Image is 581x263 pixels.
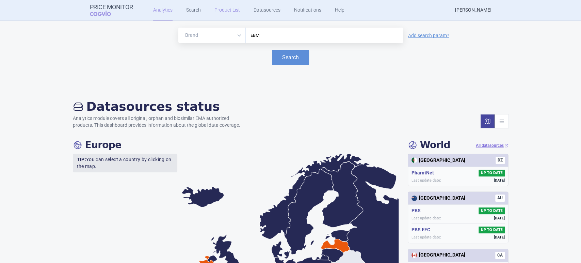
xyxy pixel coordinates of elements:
h5: PBS [411,207,423,214]
h4: Europe [73,139,122,151]
span: UP TO DATE [479,170,504,176]
span: AU [495,195,505,202]
span: UP TO DATE [479,207,504,214]
button: Search [272,50,309,65]
span: Last update date: [411,216,441,221]
span: [DATE] [494,235,505,240]
span: COGVIO [90,11,120,16]
span: Last update date: [411,235,441,240]
img: Algeria [411,157,417,163]
strong: TIP: [77,157,86,162]
div: [GEOGRAPHIC_DATA] [411,252,465,259]
h2: Datasources status [73,99,247,114]
a: Add search param? [408,33,449,38]
h5: Pharm'Net [411,170,437,176]
span: CA [495,252,505,259]
a: All datasources [476,143,509,149]
h4: World [408,139,450,151]
span: DZ [496,157,505,164]
div: [GEOGRAPHIC_DATA] [411,195,465,202]
span: [DATE] [494,178,505,183]
h5: PBS EFC [411,227,433,233]
p: Analytics module covers all original, orphan and biosimilar EMA authorized products. This dashboa... [73,115,247,128]
div: [GEOGRAPHIC_DATA] [411,157,465,164]
a: Price MonitorCOGVIO [90,4,133,17]
img: Canada [411,252,417,258]
span: [DATE] [494,216,505,221]
span: UP TO DATE [479,227,504,233]
span: Last update date: [411,178,441,183]
img: Australia [411,196,417,201]
strong: Price Monitor [90,4,133,11]
p: You can select a country by clicking on the map. [73,154,178,172]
